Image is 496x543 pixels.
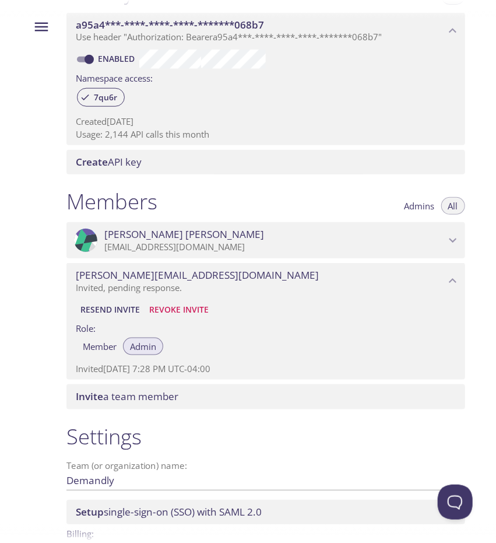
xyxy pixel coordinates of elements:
button: Admins [397,197,442,215]
div: Setup SSO [66,500,465,524]
span: 7qu6r [87,92,124,103]
div: Robbie Thompson [66,222,465,258]
span: [PERSON_NAME][EMAIL_ADDRESS][DOMAIN_NAME] [76,269,319,282]
p: Invited [DATE] 7:28 PM UTC-04:00 [76,363,456,375]
span: [PERSON_NAME] [PERSON_NAME] [104,228,264,241]
span: Create [76,155,108,169]
button: All [441,197,465,215]
p: [EMAIL_ADDRESS][DOMAIN_NAME] [104,241,445,253]
div: dan@demandly.com [66,263,465,299]
button: Admin [123,338,163,355]
a: Enabled [96,53,139,64]
p: Created [DATE] [76,115,456,128]
p: Usage: 2,144 API calls this month [76,128,456,141]
button: Menu [26,12,57,42]
div: Create API Key [66,150,465,174]
div: Invite a team member [66,384,465,409]
span: Revoke Invite [149,303,209,317]
span: Setup [76,505,104,519]
button: Revoke Invite [145,300,213,319]
div: 7qu6r [77,88,125,107]
p: Invited, pending response. [76,282,445,294]
label: Team (or organization) name: [66,461,188,470]
iframe: Help Scout Beacon - Open [438,485,473,520]
label: Role: [76,319,456,336]
h1: Members [66,188,157,215]
span: Invite [76,390,103,403]
button: Member [76,338,124,355]
span: API key [76,155,142,169]
span: Resend Invite [80,303,140,317]
button: Resend Invite [76,300,145,319]
h1: Settings [66,423,465,450]
label: Namespace access: [76,69,153,86]
span: single-sign-on (SSO) with SAML 2.0 [76,505,262,519]
span: a team member [76,390,178,403]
